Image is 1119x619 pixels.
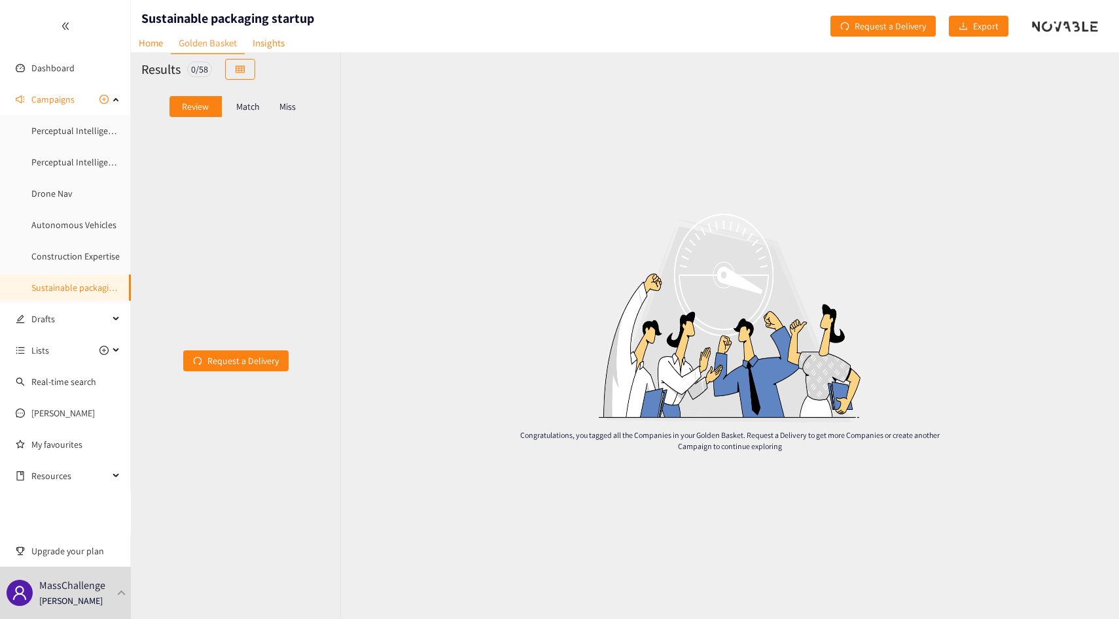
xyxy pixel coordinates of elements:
button: redoRequest a Delivery [183,350,289,371]
iframe: Chat Widget [900,478,1119,619]
p: MassChallenge [39,577,105,594]
a: Home [131,33,171,53]
span: Export [973,19,999,33]
div: 0 / 58 [187,61,212,77]
span: Lists [31,337,49,363]
span: sound [16,95,25,104]
span: trophy [16,546,25,556]
p: Miss [279,101,296,112]
p: [PERSON_NAME] [39,594,103,608]
a: Autonomous Vehicles [31,219,116,231]
span: Campaigns [31,86,75,112]
span: table [236,65,245,75]
span: plus-circle [99,346,109,355]
a: Dashboard [31,62,75,74]
a: Golden Basket [171,33,245,54]
a: Construction Expertise [31,250,120,262]
span: Resources [31,463,109,489]
span: Drafts [31,306,109,332]
a: Insights [245,33,293,53]
a: My favourites [31,431,120,458]
a: [PERSON_NAME] [31,407,95,419]
h1: Sustainable packaging startup [141,9,314,27]
a: Real-time search [31,376,96,388]
span: redo [193,356,202,367]
span: edit [16,314,25,324]
p: Review [182,101,209,112]
span: plus-circle [99,95,109,104]
span: unordered-list [16,346,25,355]
button: table [225,59,255,80]
span: Request a Delivery [207,354,279,368]
p: Congratulations, you tagged all the Companies in your Golden Basket. Request a Delivery to get mo... [504,429,955,452]
button: redoRequest a Delivery [830,16,936,37]
p: Match [236,101,260,112]
button: downloadExport [949,16,1008,37]
span: book [16,471,25,480]
span: double-left [61,22,70,31]
a: Sustainable packaging startup [31,282,149,293]
h2: Results [141,60,181,78]
span: Upgrade your plan [31,538,120,564]
a: Perceptual Intelligence - Active & Self-Supervised Learning [31,125,256,137]
a: Drone Nav [31,188,72,199]
span: Request a Delivery [855,19,926,33]
span: download [959,22,968,32]
div: Widget de chat [900,478,1119,619]
span: user [12,585,27,601]
a: Perceptual Intelligence -Multi-Modal [31,156,173,168]
span: redo [840,22,849,32]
